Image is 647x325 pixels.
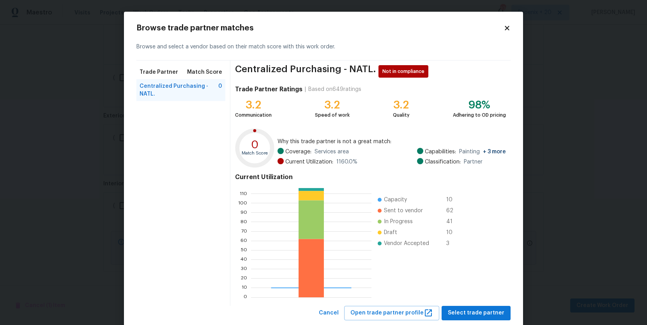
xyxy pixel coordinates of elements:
[235,111,272,119] div: Communication
[384,196,407,204] span: Capacity
[448,308,504,318] span: Select trade partner
[316,306,342,320] button: Cancel
[384,240,429,247] span: Vendor Accepted
[425,148,456,156] span: Capabilities:
[242,286,247,290] text: 10
[464,158,483,166] span: Partner
[384,218,413,226] span: In Progress
[244,295,247,300] text: 0
[285,148,311,156] span: Coverage:
[285,158,333,166] span: Current Utilization:
[446,218,459,226] span: 41
[384,229,397,236] span: Draft
[218,82,222,98] span: 0
[459,148,506,156] span: Painting
[240,220,247,224] text: 80
[241,276,247,281] text: 20
[446,229,459,236] span: 10
[235,85,302,93] h4: Trade Partner Ratings
[453,111,506,119] div: Adhering to OD pricing
[446,196,459,204] span: 10
[315,111,350,119] div: Speed of work
[238,201,247,205] text: 100
[242,151,268,155] text: Match Score
[483,149,506,155] span: + 3 more
[240,210,247,215] text: 90
[140,82,218,98] span: Centralized Purchasing - NATL.
[140,68,178,76] span: Trade Partner
[235,173,506,181] h4: Current Utilization
[235,65,376,78] span: Centralized Purchasing - NATL.
[251,139,259,150] text: 0
[240,238,247,243] text: 60
[278,138,506,146] span: Why this trade partner is not a great match:
[136,34,511,60] div: Browse and select a vendor based on their match score with this work order.
[344,306,439,320] button: Open trade partner profile
[336,158,357,166] span: 1160.0 %
[315,101,350,109] div: 3.2
[240,257,247,262] text: 40
[241,248,247,252] text: 50
[393,111,410,119] div: Quality
[382,67,428,75] span: Not in compliance
[350,308,433,318] span: Open trade partner profile
[241,266,247,271] text: 30
[453,101,506,109] div: 98%
[446,240,459,247] span: 3
[393,101,410,109] div: 3.2
[136,24,504,32] h2: Browse trade partner matches
[240,191,247,196] text: 110
[302,85,308,93] div: |
[384,207,423,215] span: Sent to vendor
[319,308,339,318] span: Cancel
[446,207,459,215] span: 62
[315,148,349,156] span: Services area
[241,229,247,234] text: 70
[442,306,511,320] button: Select trade partner
[187,68,222,76] span: Match Score
[235,101,272,109] div: 3.2
[425,158,461,166] span: Classification:
[308,85,361,93] div: Based on 649 ratings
